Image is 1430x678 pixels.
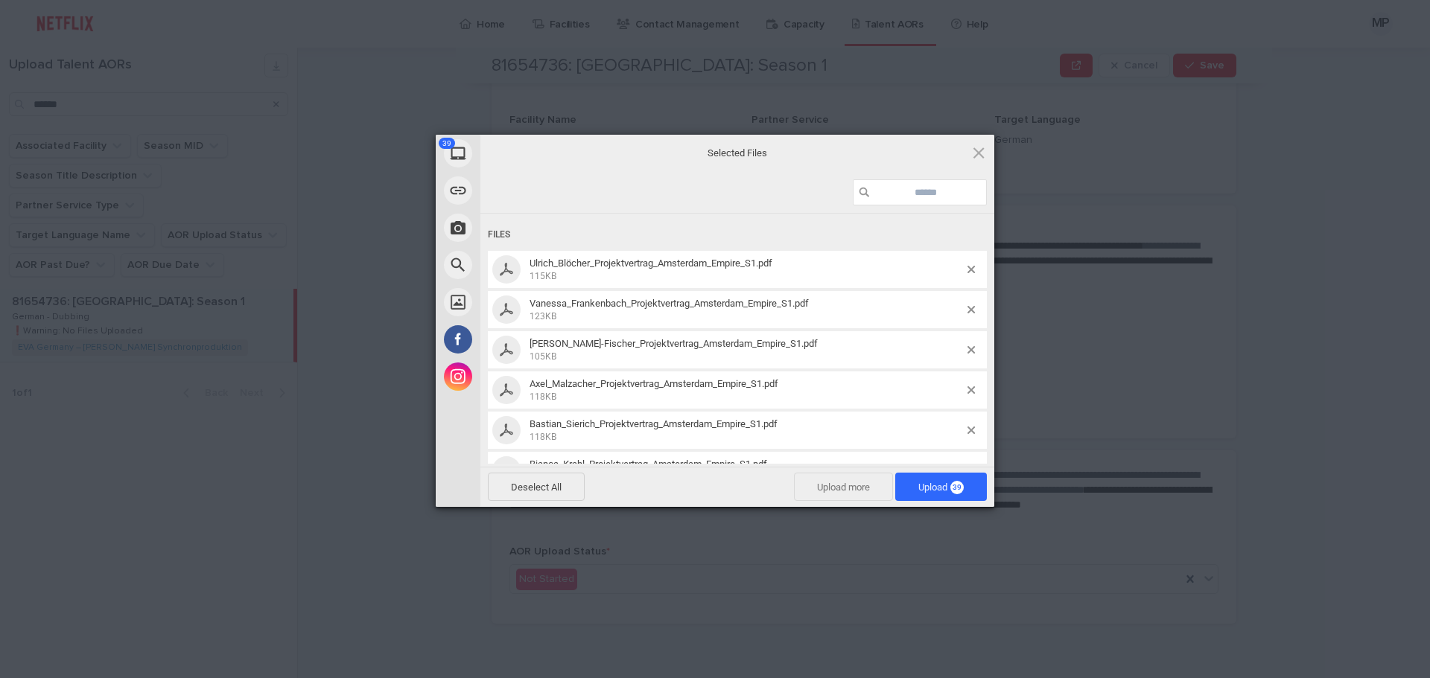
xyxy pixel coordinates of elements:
span: Upload [918,482,964,493]
span: 123KB [530,311,556,322]
span: Bianca_Krahl_Projektvertrag_Amsterdam_Empire_S1.pdf [525,458,967,483]
span: Upload more [794,473,893,501]
div: My Device [436,135,614,172]
span: Deselect All [488,473,585,501]
span: Ulrich_Blöcher_Projektvertrag_Amsterdam_Empire_S1.pdf [525,258,967,282]
span: Vanessa_Frankenbach_Projektvertrag_Amsterdam_Empire_S1.pdf [530,298,809,309]
div: Web Search [436,246,614,284]
span: Axel_Malzacher_Projektvertrag_Amsterdam_Empire_S1.pdf [530,378,778,389]
span: Bastian_Sierich_Projektvertrag_Amsterdam_Empire_S1.pdf [530,418,778,429]
span: Click here or hit ESC to close picker [970,144,987,161]
div: Facebook [436,321,614,358]
div: Take Photo [436,209,614,246]
span: 118KB [530,432,556,442]
span: 39 [950,481,964,494]
span: 115KB [530,271,556,281]
div: Link (URL) [436,172,614,209]
span: 39 [439,138,455,149]
span: Ulrich_Blöcher_Projektvertrag_Amsterdam_Empire_S1.pdf [530,258,772,269]
span: Bastian_Sierich_Projektvertrag_Amsterdam_Empire_S1.pdf [525,418,967,443]
div: Instagram [436,358,614,395]
span: [PERSON_NAME]-Fischer_Projektvertrag_Amsterdam_Empire_S1.pdf [530,338,818,349]
span: Anna_Grisebach-Fischer_Projektvertrag_Amsterdam_Empire_S1.pdf [525,338,967,362]
span: Axel_Malzacher_Projektvertrag_Amsterdam_Empire_S1.pdf [525,378,967,403]
span: Selected Files [588,146,886,159]
span: 118KB [530,391,556,402]
span: Bianca_Krahl_Projektvertrag_Amsterdam_Empire_S1.pdf [530,458,767,470]
span: 105KB [530,351,556,362]
div: Files [488,221,987,249]
div: Unsplash [436,284,614,321]
span: Upload [895,473,987,501]
span: Vanessa_Frankenbach_Projektvertrag_Amsterdam_Empire_S1.pdf [525,298,967,322]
